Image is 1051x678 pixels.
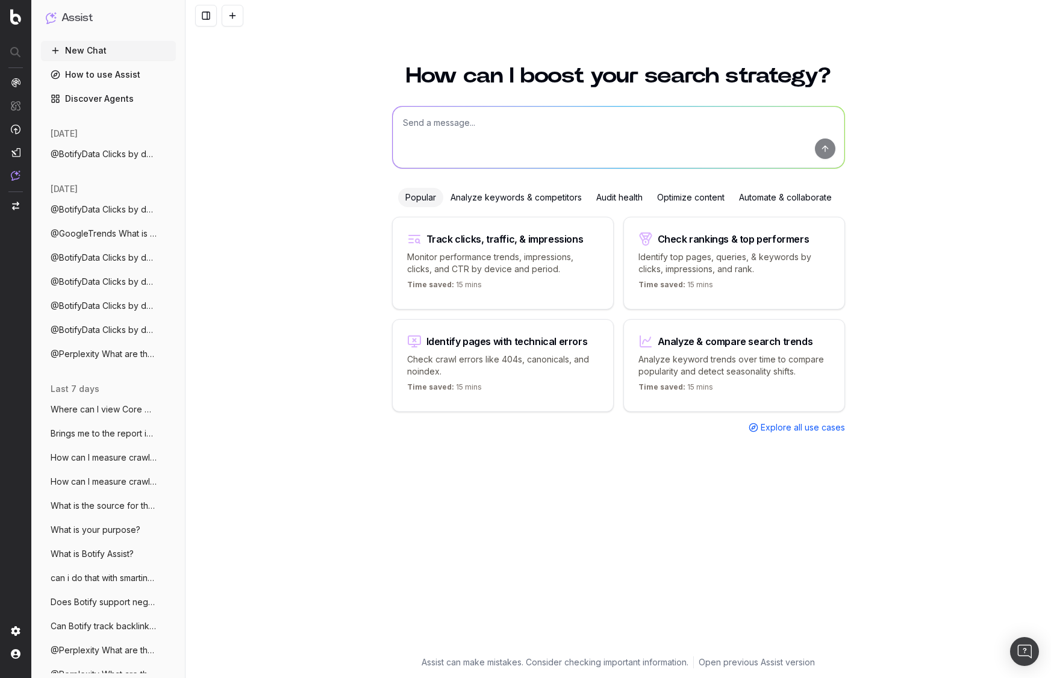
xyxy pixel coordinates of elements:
[398,188,443,207] div: Popular
[732,188,839,207] div: Automate & collaborate
[41,41,176,60] button: New Chat
[51,548,134,560] span: What is Botify Assist?
[51,148,157,160] span: @BotifyData Clicks by device from 1st Se
[51,620,157,632] span: Can Botify track backlinks?
[51,183,78,195] span: [DATE]
[422,656,688,668] p: Assist can make mistakes. Consider checking important information.
[41,65,176,84] a: How to use Assist
[51,644,157,656] span: @Perplexity What are the trending topics
[41,400,176,419] button: Where can I view Core Web Vital scores i
[11,78,20,87] img: Analytics
[11,148,20,157] img: Studio
[407,251,599,275] p: Monitor performance trends, impressions, clicks, and CTR by device and period.
[51,403,157,415] span: Where can I view Core Web Vital scores i
[407,280,454,289] span: Time saved:
[11,101,20,111] img: Intelligence
[589,188,650,207] div: Audit health
[51,500,157,512] span: What is the source for the @GoogleTrends
[41,424,176,443] button: Brings me to the report in Botify
[51,252,157,264] span: @BotifyData Clicks by device from 1st Se
[51,276,157,288] span: @BotifyData Clicks by device from 1st Se
[41,224,176,243] button: @GoogleTrends What is currently trending
[51,383,99,395] span: last 7 days
[41,200,176,219] button: @BotifyData Clicks by device from 1st Se
[51,348,157,360] span: @Perplexity What are the trending topics
[638,382,685,391] span: Time saved:
[638,280,713,294] p: 15 mins
[407,382,482,397] p: 15 mins
[761,421,845,434] span: Explore all use cases
[11,649,20,659] img: My account
[41,145,176,164] button: @BotifyData Clicks by device from 1st Se
[658,234,809,244] div: Check rankings & top performers
[41,272,176,291] button: @BotifyData Clicks by device from 1st Se
[658,337,813,346] div: Analyze & compare search trends
[46,12,57,23] img: Assist
[51,228,157,240] span: @GoogleTrends What is currently trending
[426,337,588,346] div: Identify pages with technical errors
[41,320,176,340] button: @BotifyData Clicks by device from 1st Se
[407,353,599,378] p: Check crawl errors like 404s, canonicals, and noindex.
[51,452,157,464] span: How can I measure crawl budget in Botify
[41,544,176,564] button: What is Botify Assist?
[41,496,176,515] button: What is the source for the @GoogleTrends
[51,428,157,440] span: Brings me to the report in Botify
[699,656,815,668] a: Open previous Assist version
[650,188,732,207] div: Optimize content
[51,476,157,488] span: How can I measure crawl budget in Botify
[12,202,19,210] img: Switch project
[1010,637,1039,666] div: Open Intercom Messenger
[392,65,845,87] h1: How can I boost your search strategy?
[41,568,176,588] button: can i do that with smartindex or indenow
[41,592,176,612] button: Does Botify support negative regex (like
[407,280,482,294] p: 15 mins
[11,626,20,636] img: Setting
[41,248,176,267] button: @BotifyData Clicks by device from 1st Se
[638,382,713,397] p: 15 mins
[11,170,20,181] img: Assist
[41,296,176,316] button: @BotifyData Clicks by device from 1st Se
[638,280,685,289] span: Time saved:
[51,300,157,312] span: @BotifyData Clicks by device from 1st Se
[11,124,20,134] img: Activation
[41,472,176,491] button: How can I measure crawl budget in Botify
[41,641,176,660] button: @Perplexity What are the trending topics
[41,520,176,540] button: What is your purpose?
[41,617,176,636] button: Can Botify track backlinks?
[41,89,176,108] a: Discover Agents
[443,188,589,207] div: Analyze keywords & competitors
[46,10,171,26] button: Assist
[51,524,140,536] span: What is your purpose?
[749,421,845,434] a: Explore all use cases
[638,353,830,378] p: Analyze keyword trends over time to compare popularity and detect seasonality shifts.
[51,324,157,336] span: @BotifyData Clicks by device from 1st Se
[426,234,584,244] div: Track clicks, traffic, & impressions
[51,128,78,140] span: [DATE]
[51,204,157,216] span: @BotifyData Clicks by device from 1st Se
[10,9,21,25] img: Botify logo
[51,596,157,608] span: Does Botify support negative regex (like
[41,344,176,364] button: @Perplexity What are the trending topics
[638,251,830,275] p: Identify top pages, queries, & keywords by clicks, impressions, and rank.
[61,10,93,26] h1: Assist
[51,572,157,584] span: can i do that with smartindex or indenow
[41,448,176,467] button: How can I measure crawl budget in Botify
[407,382,454,391] span: Time saved:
